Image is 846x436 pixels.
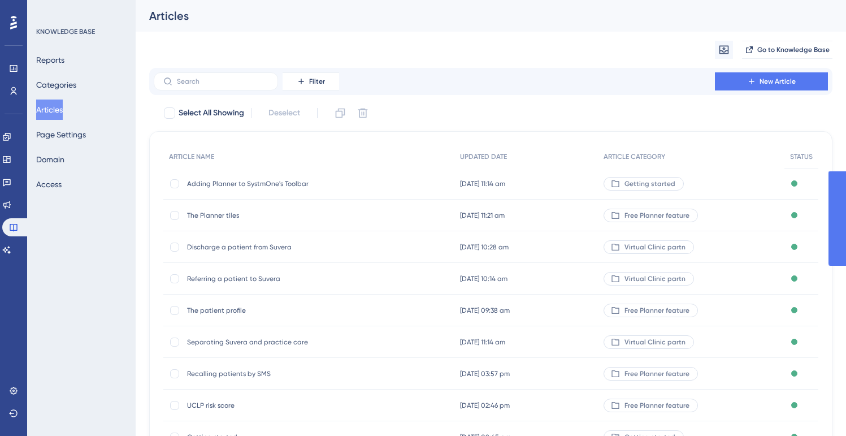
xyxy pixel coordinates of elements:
span: The patient profile [187,306,368,315]
button: Go to Knowledge Base [742,41,832,59]
span: Free Planner feature [624,369,689,378]
button: Page Settings [36,124,86,145]
span: Virtual Clinic partn [624,338,686,347]
span: Free Planner feature [624,211,689,220]
span: UPDATED DATE [460,152,507,161]
span: The Planner tiles [187,211,368,220]
span: [DATE] 10:14 am [460,274,507,283]
span: [DATE] 11:21 am [460,211,505,220]
button: Domain [36,149,64,170]
span: [DATE] 03:57 pm [460,369,510,378]
span: New Article [760,77,796,86]
span: Adding Planner to SystmOne's Toolbar [187,179,368,188]
span: [DATE] 02:46 pm [460,401,510,410]
button: Access [36,174,62,195]
button: Reports [36,50,64,70]
span: STATUS [790,152,813,161]
button: Filter [283,72,339,90]
iframe: UserGuiding AI Assistant Launcher [799,391,832,425]
span: ARTICLE CATEGORY [604,152,665,161]
span: Referring a patient to Suvera [187,274,368,283]
span: Discharge a patient from Suvera [187,243,368,252]
button: Categories [36,75,76,95]
span: Filter [309,77,325,86]
span: Free Planner feature [624,401,689,410]
span: [DATE] 10:28 am [460,243,509,252]
span: Getting started [624,179,675,188]
span: Free Planner feature [624,306,689,315]
span: [DATE] 09:38 am [460,306,510,315]
span: [DATE] 11:14 am [460,338,505,347]
div: KNOWLEDGE BASE [36,27,95,36]
span: Recalling patients by SMS [187,369,368,378]
span: ARTICLE NAME [169,152,214,161]
span: Go to Knowledge Base [757,45,830,54]
span: Separating Suvera and practice care [187,338,368,347]
span: UCLP risk score [187,401,368,410]
span: Select All Showing [179,106,244,120]
span: Virtual Clinic partn [624,243,686,252]
button: New Article [715,72,828,90]
span: Deselect [268,106,300,120]
span: Virtual Clinic partn [624,274,686,283]
button: Deselect [258,103,310,123]
input: Search [177,77,268,85]
div: Articles [149,8,804,24]
span: [DATE] 11:14 am [460,179,505,188]
button: Articles [36,100,63,120]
